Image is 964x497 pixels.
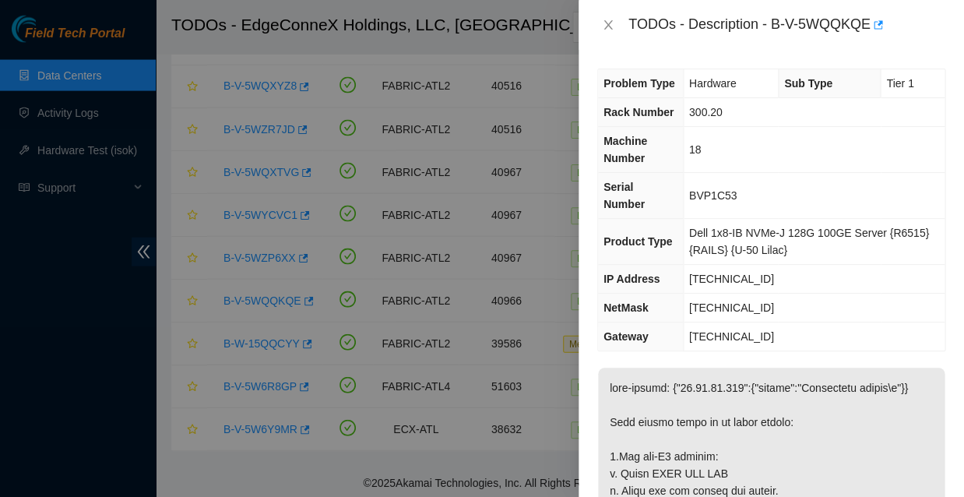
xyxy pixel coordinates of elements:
span: close [602,19,614,31]
span: Sub Type [784,77,832,90]
span: Product Type [603,235,672,248]
span: 300.20 [689,106,723,118]
span: Rack Number [603,106,674,118]
span: Hardware [689,77,737,90]
span: Machine Number [603,135,647,164]
span: Tier 1 [886,77,913,90]
span: 18 [689,143,702,156]
span: BVP1C53 [689,189,737,202]
span: Problem Type [603,77,675,90]
span: [TECHNICAL_ID] [689,273,774,285]
button: Close [597,18,619,33]
span: [TECHNICAL_ID] [689,301,774,314]
span: Serial Number [603,181,645,210]
span: IP Address [603,273,660,285]
span: Gateway [603,330,649,343]
span: [TECHNICAL_ID] [689,330,774,343]
div: TODOs - Description - B-V-5WQQKQE [628,12,945,37]
span: Dell 1x8-IB NVMe-J 128G 100GE Server {R6515} {RAILS} {U-50 Lilac} [689,227,929,256]
span: NetMask [603,301,649,314]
